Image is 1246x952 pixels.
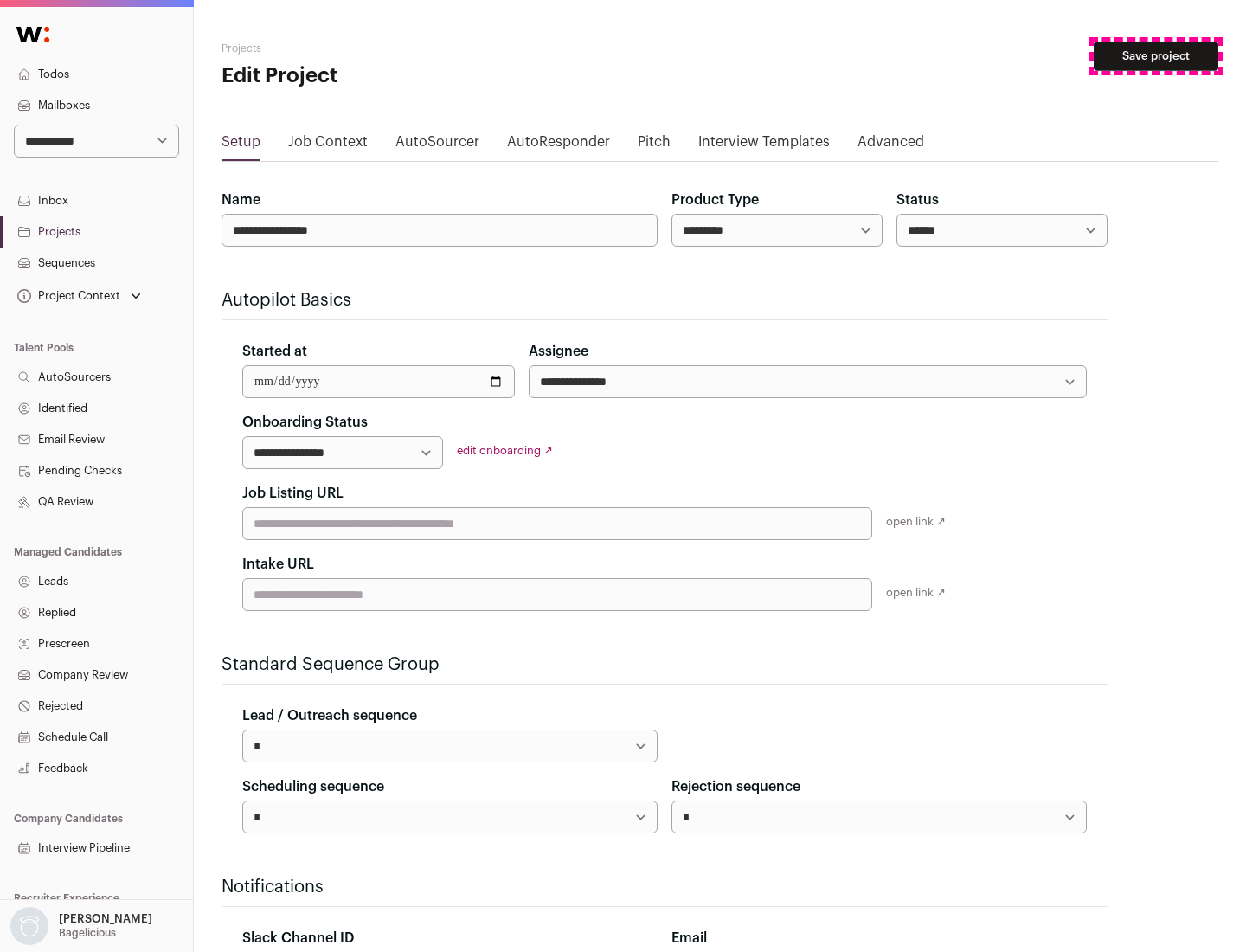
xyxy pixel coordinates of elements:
[7,17,59,52] img: Wellfound
[242,705,417,726] label: Lead / Outreach sequence
[671,776,800,797] label: Rejection sequence
[222,875,1108,899] h2: Notifications
[222,653,1108,677] h2: Standard Sequence Group
[222,42,554,55] h2: Projects
[14,284,145,308] button: Open dropdown
[222,132,260,159] a: Setup
[698,132,830,159] a: Interview Templates
[671,190,759,210] label: Product Type
[457,445,553,456] a: edit onboarding ↗
[222,190,260,210] label: Name
[242,483,344,504] label: Job Listing URL
[395,132,479,159] a: AutoSourcer
[242,776,384,797] label: Scheduling sequence
[7,907,156,945] button: Open dropdown
[222,288,1108,312] h2: Autopilot Basics
[288,132,368,159] a: Job Context
[671,928,1087,949] div: Email
[242,554,314,575] label: Intake URL
[507,132,610,159] a: AutoResponder
[242,341,307,362] label: Started at
[896,190,939,210] label: Status
[1094,42,1218,71] button: Save project
[529,341,588,362] label: Assignee
[242,412,368,433] label: Onboarding Status
[857,132,924,159] a: Advanced
[10,907,48,945] img: nopic.png
[638,132,671,159] a: Pitch
[59,926,116,940] p: Bagelicious
[14,289,120,303] div: Project Context
[242,928,354,949] label: Slack Channel ID
[222,62,554,90] h1: Edit Project
[59,912,152,926] p: [PERSON_NAME]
